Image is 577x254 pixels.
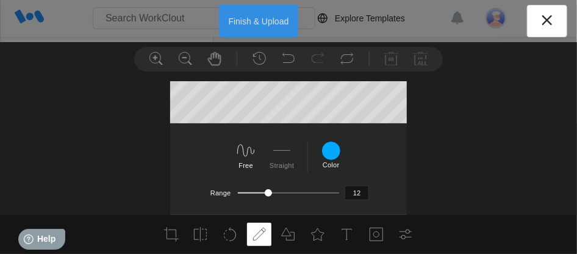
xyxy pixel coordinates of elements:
div: Color [321,141,341,169]
label: Free [238,162,253,169]
label: Range [210,189,231,197]
label: Straight [270,162,294,169]
button: Finish & Upload [219,5,299,37]
label: Color [323,161,340,169]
